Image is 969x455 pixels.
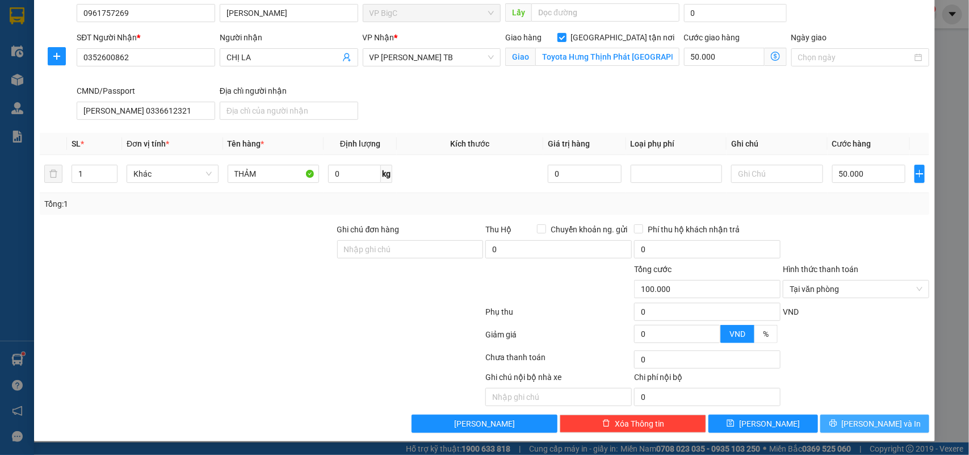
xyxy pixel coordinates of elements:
[729,329,745,339] span: VND
[485,371,632,388] div: Ghi chú nội bộ nhà xe
[48,52,65,61] span: plus
[790,281,922,298] span: Tại văn phòng
[370,49,494,66] span: VP Trần Phú TB
[337,240,484,258] input: Ghi chú đơn hàng
[708,415,817,433] button: save[PERSON_NAME]
[220,102,358,120] input: Địa chỉ của người nhận
[832,139,871,148] span: Cước hàng
[48,47,66,65] button: plus
[634,265,672,274] span: Tổng cước
[727,419,735,428] span: save
[684,4,787,22] input: Cước lấy hàng
[454,418,515,430] span: [PERSON_NAME]
[731,165,823,183] input: Ghi Chú
[363,33,395,42] span: VP Nhận
[829,419,837,428] span: printer
[820,415,929,433] button: printer[PERSON_NAME] và In
[342,53,351,62] span: user-add
[727,133,828,155] th: Ghi chú
[798,51,913,64] input: Ngày giao
[485,388,632,406] input: Nhập ghi chú
[228,165,320,183] input: VD: Bàn, Ghế
[783,307,799,316] span: VND
[915,165,925,183] button: plus
[602,419,610,428] span: delete
[72,139,81,148] span: SL
[220,85,358,97] div: Địa chỉ người nhận
[381,165,392,183] span: kg
[783,265,858,274] label: Hình thức thanh toán
[634,371,781,388] div: Chi phí nội bộ
[44,165,62,183] button: delete
[340,139,380,148] span: Định lượng
[763,329,769,339] span: %
[505,33,542,42] span: Giao hàng
[505,3,531,22] span: Lấy
[14,14,71,71] img: logo.jpg
[548,139,590,148] span: Giá trị hàng
[485,306,634,325] div: Phụ thu
[77,31,215,44] div: SĐT Người Nhận
[643,223,744,236] span: Phí thu hộ khách nhận trả
[684,48,765,66] input: Cước giao hàng
[505,48,535,66] span: Giao
[791,33,827,42] label: Ngày giao
[771,52,780,61] span: dollar-circle
[106,28,475,42] li: Số 10 ngõ 15 Ngọc Hồi, Q.[PERSON_NAME], [GEOGRAPHIC_DATA]
[626,133,727,155] th: Loại phụ phí
[485,328,634,348] div: Giảm giá
[531,3,679,22] input: Dọc đường
[127,139,169,148] span: Đơn vị tính
[44,198,375,210] div: Tổng: 1
[548,165,621,183] input: 0
[485,351,634,371] div: Chưa thanh toán
[560,415,706,433] button: deleteXóa Thông tin
[106,42,475,56] li: Hotline: 19001155
[133,165,212,182] span: Khác
[546,223,632,236] span: Chuyển khoản ng. gửi
[337,225,400,234] label: Ghi chú đơn hàng
[842,418,921,430] span: [PERSON_NAME] và In
[370,5,494,22] span: VP BigC
[412,415,558,433] button: [PERSON_NAME]
[567,31,679,44] span: [GEOGRAPHIC_DATA] tận nơi
[485,225,511,234] span: Thu Hộ
[615,418,664,430] span: Xóa Thông tin
[915,169,925,178] span: plus
[684,33,740,42] label: Cước giao hàng
[220,31,358,44] div: Người nhận
[739,418,800,430] span: [PERSON_NAME]
[451,139,490,148] span: Kích thước
[77,85,215,97] div: CMND/Passport
[535,48,679,66] input: Giao tận nơi
[228,139,265,148] span: Tên hàng
[14,82,109,101] b: GỬI : VP BigC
